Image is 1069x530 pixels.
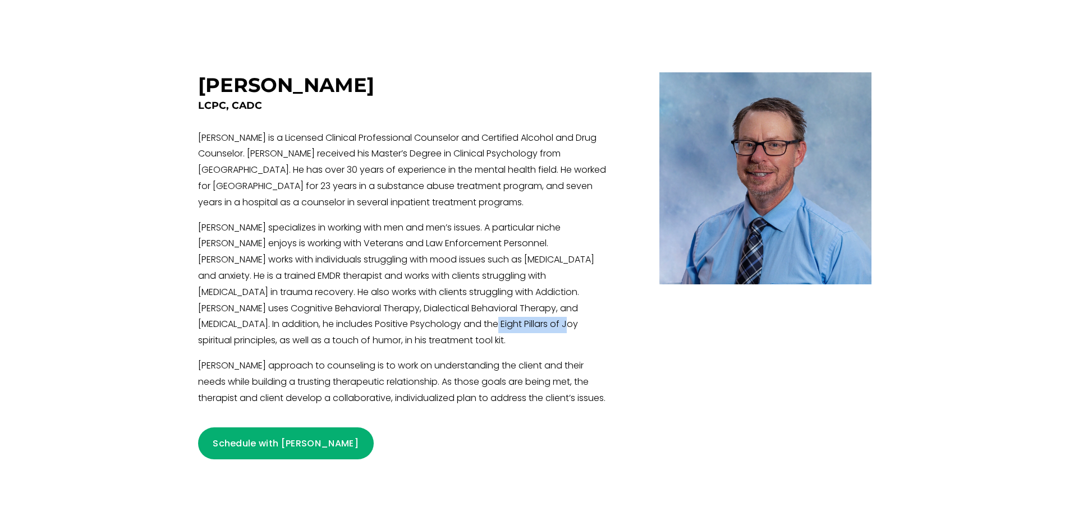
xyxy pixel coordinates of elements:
[198,358,612,407] p: [PERSON_NAME] approach to counseling is to work on understanding the client and their needs while...
[198,99,612,113] h4: LCPC, CADC
[198,73,374,97] h3: [PERSON_NAME]
[198,427,374,459] a: Schedule with [PERSON_NAME]
[198,220,612,349] p: [PERSON_NAME] specializes in working with men and men’s issues. A particular niche [PERSON_NAME] ...
[198,131,612,211] p: [PERSON_NAME] is a Licensed Clinical Professional Counselor and Certified Alcohol and Drug Counse...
